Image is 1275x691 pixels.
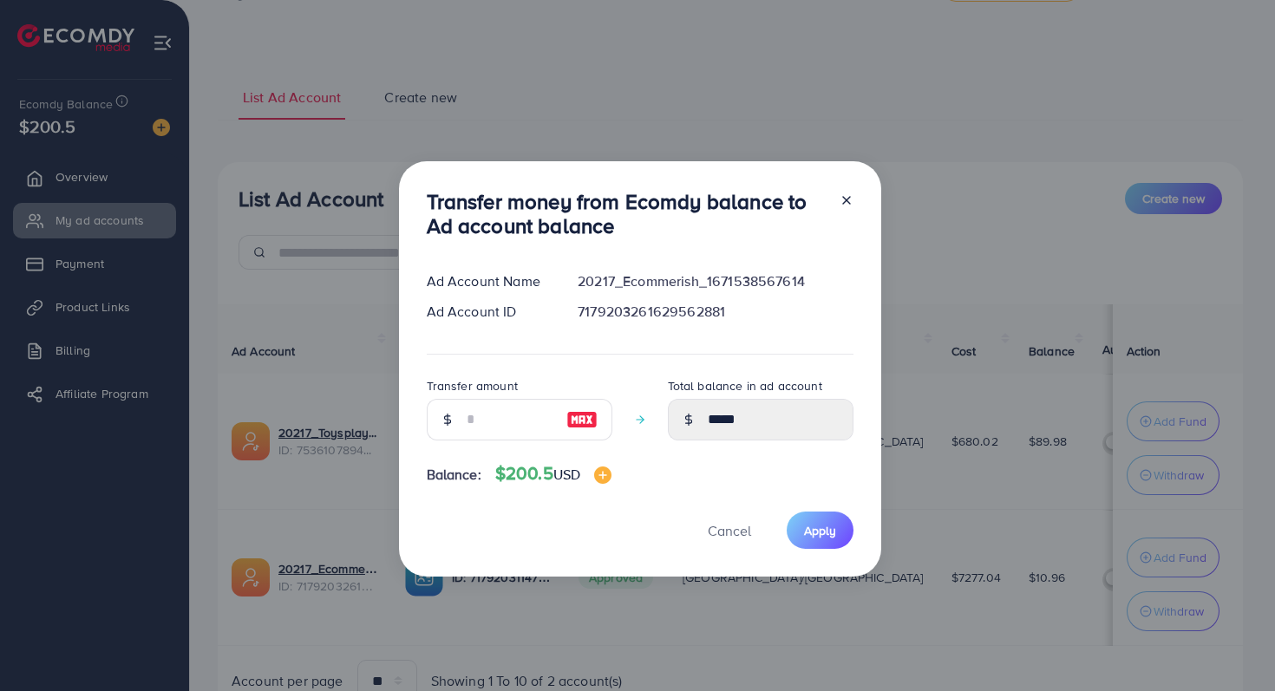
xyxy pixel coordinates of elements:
[1201,613,1262,678] iframe: Chat
[708,521,751,540] span: Cancel
[594,466,611,484] img: image
[427,189,826,239] h3: Transfer money from Ecomdy balance to Ad account balance
[787,512,853,549] button: Apply
[413,271,565,291] div: Ad Account Name
[564,302,866,322] div: 7179203261629562881
[427,377,518,394] label: Transfer amount
[804,522,836,539] span: Apply
[668,377,822,394] label: Total balance in ad account
[413,302,565,322] div: Ad Account ID
[427,465,481,485] span: Balance:
[553,465,580,484] span: USD
[564,271,866,291] div: 20217_Ecommerish_1671538567614
[686,512,773,549] button: Cancel
[495,463,611,485] h4: $200.5
[566,409,598,430] img: image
